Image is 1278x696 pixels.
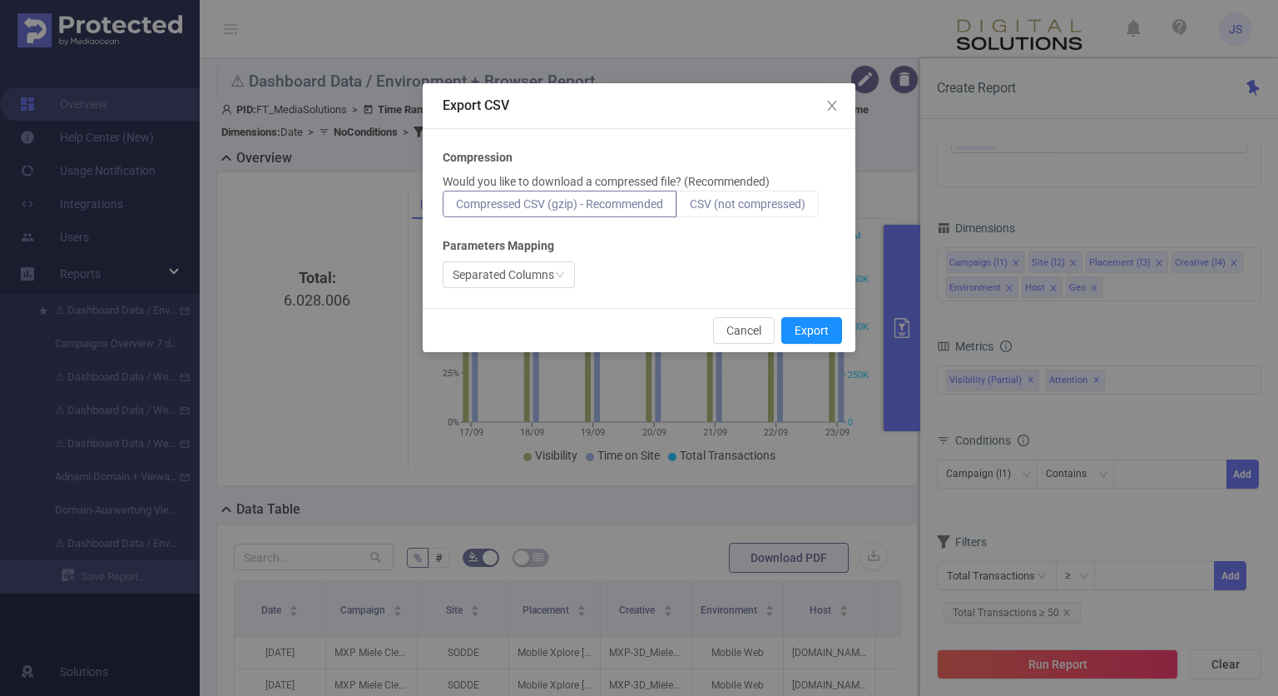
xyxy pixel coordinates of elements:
i: icon: down [555,270,565,281]
span: CSV (not compressed) [690,197,805,211]
span: Compressed CSV (gzip) - Recommended [456,197,663,211]
p: Would you like to download a compressed file? (Recommended) [443,173,770,191]
button: Export [781,317,842,344]
b: Compression [443,149,513,167]
div: Export CSV [443,97,835,115]
i: icon: close [825,99,839,112]
button: Close [809,83,855,130]
button: Cancel [713,317,775,344]
b: Parameters Mapping [443,237,554,255]
div: Separated Columns [453,262,554,287]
